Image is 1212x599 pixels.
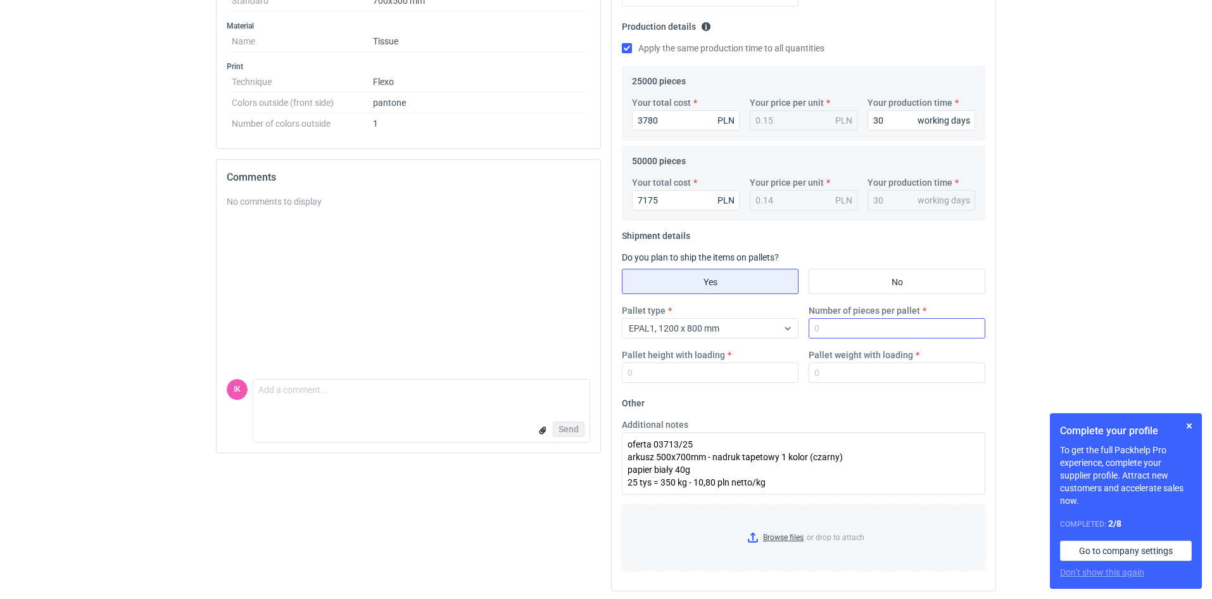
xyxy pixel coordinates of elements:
h3: Material [227,21,590,31]
div: Completed: [1060,517,1192,531]
dd: pantone [373,93,585,113]
button: Skip for now [1182,418,1197,434]
label: Do you plan to ship the items on pallets? [622,252,779,262]
span: EPAL1, 1200 x 800 mm [629,323,719,333]
label: Your total cost [632,176,691,189]
dt: Technique [232,72,373,93]
div: No comments to display [227,195,590,208]
legend: 50000 pieces [632,151,686,166]
dd: 1 [373,113,585,129]
legend: Shipment details [622,226,690,241]
div: PLN [717,114,735,127]
legend: 25000 pieces [632,71,686,86]
h2: Comments [227,170,590,185]
label: Your price per unit [750,96,824,109]
figcaption: IK [227,379,248,400]
span: Send [559,425,579,434]
input: 0 [809,318,985,338]
input: 0 [632,110,740,131]
div: PLN [835,114,852,127]
div: PLN [717,194,735,207]
div: working days [918,194,970,207]
input: 0 [622,363,799,383]
label: Additional notes [622,418,688,431]
dt: Number of colors outside [232,113,373,129]
label: Pallet weight with loading [809,349,913,361]
p: To get the full Packhelp Pro experience, complete your supplier profile. Attract new customers an... [1060,444,1192,507]
input: 0 [868,110,975,131]
label: Pallet height with loading [622,349,725,361]
a: Go to company settings [1060,541,1192,561]
label: or drop to attach [622,505,985,570]
label: Your total cost [632,96,691,109]
label: No [809,269,985,294]
legend: Other [622,393,645,408]
button: Send [553,422,584,437]
div: PLN [835,194,852,207]
textarea: oferta 03713/25 arkusz 500x700mm - nadruk tapetowy 1 kolor (czarny) papier biały 40g 25 tys = 350... [622,432,985,494]
strong: 2 / 8 [1108,518,1121,529]
label: Yes [622,269,799,294]
button: Don’t show this again [1060,566,1144,579]
dt: Name [232,31,373,52]
label: Your production time [868,96,952,109]
label: Number of pieces per pallet [809,304,920,317]
h1: Complete your profile [1060,423,1192,439]
dd: Flexo [373,72,585,93]
div: Izabela Kurasiewicz [227,379,248,400]
label: Your price per unit [750,176,824,189]
div: working days [918,114,970,127]
legend: Production details [622,16,711,32]
label: Pallet type [622,304,666,317]
dd: Tissue [373,31,585,52]
dt: Colors outside (front side) [232,93,373,113]
h3: Print [227,61,590,72]
label: Apply the same production time to all quantities [622,42,824,55]
label: Your production time [868,176,952,189]
input: 0 [809,363,985,383]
